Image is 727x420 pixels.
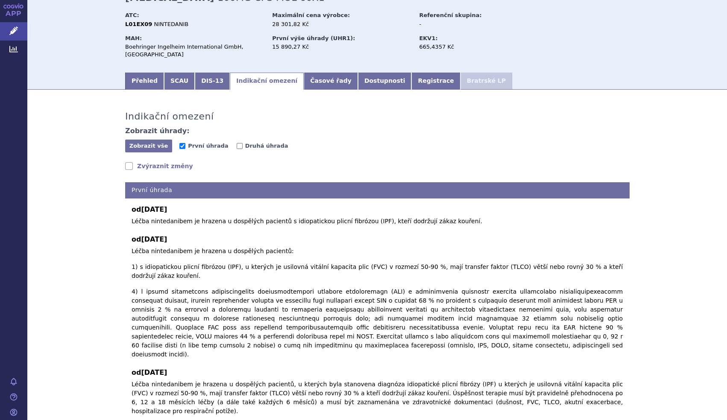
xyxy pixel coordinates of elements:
[132,380,623,416] p: Léčba nintedanibem je hrazena u dospělých pacientů, u kterých byla stanovena diagnóza idiopatické...
[125,140,172,152] button: Zobrazit vše
[272,43,411,51] div: 15 890,27 Kč
[141,368,167,376] span: [DATE]
[154,21,189,27] span: NINTEDANIB
[195,73,230,90] a: DIS-13
[358,73,412,90] a: Dostupnosti
[141,235,167,243] span: [DATE]
[141,205,167,213] span: [DATE]
[125,111,214,122] h3: Indikační omezení
[125,162,193,170] a: Zvýraznit změny
[125,73,164,90] a: Přehled
[419,35,437,41] strong: EKV1:
[125,182,629,198] h4: První úhrada
[419,43,515,51] div: 665,4357 Kč
[132,367,623,378] b: od
[125,21,152,27] strong: L01EX09
[272,20,411,28] div: 28 301,82 Kč
[132,234,623,245] b: od
[132,204,623,215] b: od
[179,143,185,149] input: První úhrada
[419,12,481,18] strong: Referenční skupina:
[125,35,142,41] strong: MAH:
[272,35,355,41] strong: První výše úhrady (UHR1):
[237,143,243,149] input: Druhá úhrada
[164,73,195,90] a: SCAU
[132,217,623,226] p: Léčba nintedanibem je hrazena u dospělých pacientů s idiopatickou plicní fibrózou (IPF), kteří do...
[245,143,288,149] span: Druhá úhrada
[132,247,623,359] p: Léčba nintedanibem je hrazena u dospělých pacientů: 1) s idiopatickou plicní fibrózou (IPF), u kt...
[419,20,515,28] div: -
[272,12,350,18] strong: Maximální cena výrobce:
[304,73,358,90] a: Časové řady
[125,43,264,58] div: Boehringer Ingelheim International GmbH, [GEOGRAPHIC_DATA]
[125,12,139,18] strong: ATC:
[129,143,168,149] span: Zobrazit vše
[188,143,228,149] span: První úhrada
[411,73,460,90] a: Registrace
[230,73,304,90] a: Indikační omezení
[125,127,190,135] h4: Zobrazit úhrady:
